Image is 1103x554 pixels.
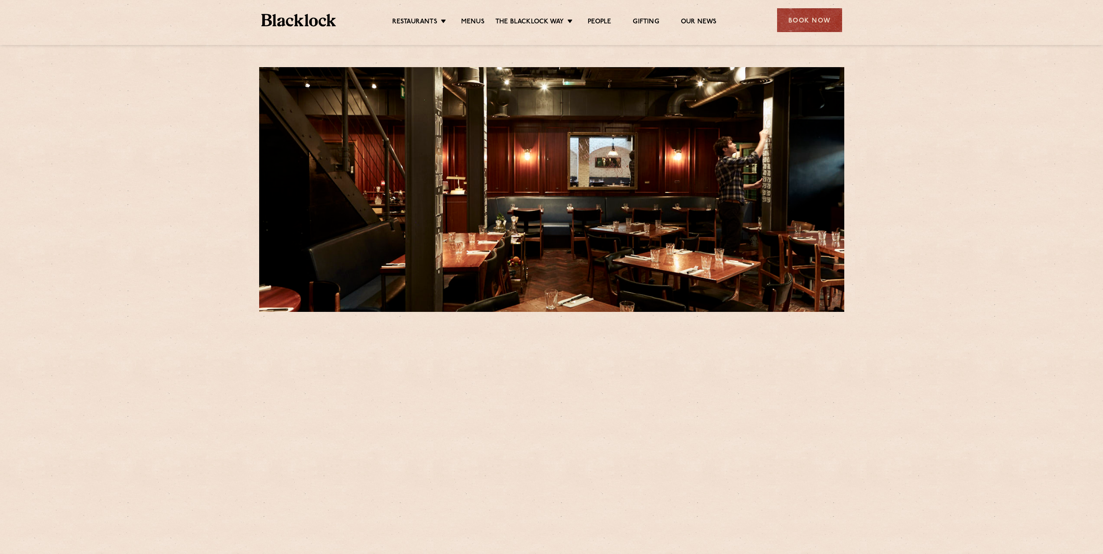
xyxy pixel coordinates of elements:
a: Restaurants [392,18,437,27]
a: The Blacklock Way [495,18,564,27]
a: Menus [461,18,485,27]
a: People [588,18,611,27]
div: Book Now [777,8,842,32]
a: Our News [681,18,717,27]
a: Gifting [633,18,659,27]
img: BL_Textured_Logo-footer-cropped.svg [261,14,336,26]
